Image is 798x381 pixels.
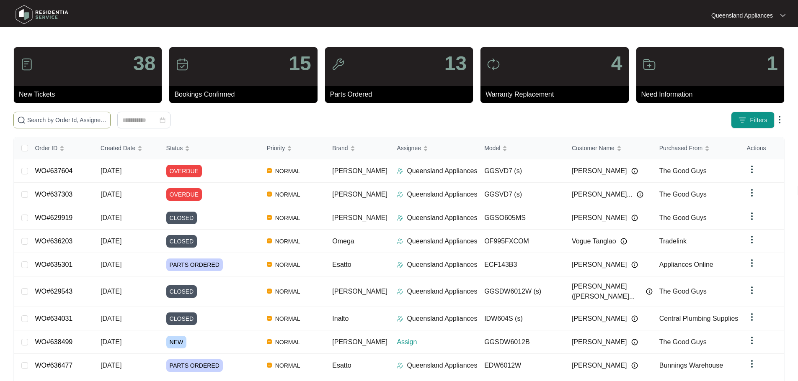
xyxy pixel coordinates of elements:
span: NORMAL [272,286,304,297]
td: GGSVD7 (s) [478,183,565,206]
p: 4 [611,54,622,74]
span: [PERSON_NAME] [332,214,387,221]
span: NORMAL [272,337,304,347]
p: 38 [133,54,155,74]
img: Vercel Logo [267,262,272,267]
a: WO#638499 [35,338,72,345]
th: Actions [740,137,784,159]
img: Info icon [620,238,627,245]
span: Filters [750,116,767,125]
img: Vercel Logo [267,215,272,220]
img: search-icon [17,116,26,124]
th: Created Date [94,137,160,159]
img: Vercel Logo [267,289,272,294]
img: Assigner Icon [397,362,403,369]
span: NORMAL [272,213,304,223]
p: 15 [289,54,311,74]
img: dropdown arrow [775,115,785,125]
img: Info icon [631,215,638,221]
span: [DATE] [101,191,121,198]
span: Appliances Online [659,261,713,268]
span: PARTS ORDERED [166,359,223,372]
span: [PERSON_NAME] [572,337,627,347]
span: Model [484,143,500,153]
img: dropdown arrow [747,211,757,221]
img: Info icon [631,261,638,268]
img: Assigner Icon [397,168,403,174]
p: Need Information [641,89,784,100]
a: WO#637604 [35,167,72,174]
span: [DATE] [101,167,121,174]
img: Info icon [637,191,643,198]
img: icon [176,58,189,71]
p: Queensland Appliances [407,361,477,371]
a: WO#629543 [35,288,72,295]
span: CLOSED [166,212,197,224]
img: dropdown arrow [747,312,757,322]
img: Info icon [631,339,638,345]
a: WO#636477 [35,362,72,369]
img: Info icon [631,362,638,369]
img: Assigner Icon [397,315,403,322]
span: Bunnings Warehouse [659,362,723,369]
img: Assigner Icon [397,238,403,245]
a: WO#636203 [35,238,72,245]
span: Central Plumbing Supplies [659,315,739,322]
a: WO#637303 [35,191,72,198]
img: dropdown arrow [747,359,757,369]
span: Tradelink [659,238,687,245]
img: Vercel Logo [267,339,272,344]
span: NORMAL [272,189,304,199]
p: Assign [397,337,478,347]
p: Queensland Appliances [407,236,477,246]
span: [DATE] [101,362,121,369]
th: Assignee [390,137,478,159]
span: Inalto [332,315,349,322]
span: [PERSON_NAME] ([PERSON_NAME]... [572,281,642,302]
span: [DATE] [101,238,121,245]
p: Parts Ordered [330,89,473,100]
span: The Good Guys [659,191,707,198]
p: Queensland Appliances [407,260,477,270]
span: NORMAL [272,260,304,270]
span: Omega [332,238,354,245]
img: dropdown arrow [780,13,785,18]
img: Info icon [631,315,638,322]
p: New Tickets [19,89,162,100]
img: icon [643,58,656,71]
span: [DATE] [101,315,121,322]
img: icon [487,58,500,71]
a: WO#635301 [35,261,72,268]
span: [PERSON_NAME] [332,191,387,198]
span: NORMAL [272,361,304,371]
td: GGSVD7 (s) [478,159,565,183]
span: CLOSED [166,235,197,248]
span: OVERDUE [166,188,202,201]
span: Status [166,143,183,153]
img: Vercel Logo [267,363,272,368]
img: Assigner Icon [397,191,403,198]
p: Queensland Appliances [407,166,477,176]
span: CLOSED [166,312,197,325]
span: Brand [332,143,348,153]
th: Purchased From [653,137,740,159]
input: Search by Order Id, Assignee Name, Customer Name, Brand and Model [27,115,107,125]
span: Purchased From [659,143,702,153]
th: Customer Name [565,137,653,159]
span: NORMAL [272,166,304,176]
span: Esatto [332,362,351,369]
img: dropdown arrow [747,235,757,245]
th: Brand [325,137,390,159]
th: Model [478,137,565,159]
span: NEW [166,336,187,348]
p: Warranty Replacement [486,89,628,100]
img: Vercel Logo [267,168,272,173]
th: Priority [260,137,326,159]
span: OVERDUE [166,165,202,177]
span: The Good Guys [659,338,707,345]
td: EDW6012W [478,354,565,377]
td: IDW604S (s) [478,307,565,330]
span: The Good Guys [659,167,707,174]
a: WO#629919 [35,214,72,221]
span: PARTS ORDERED [166,258,223,271]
